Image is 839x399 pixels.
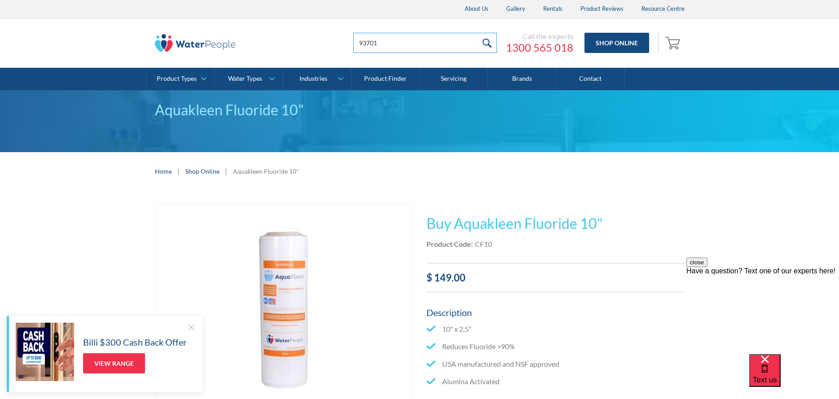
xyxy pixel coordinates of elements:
img: Billi $300 Cash Back Offer [16,323,74,381]
a: Shop Online [185,167,220,176]
a: Open empty cart [663,32,685,54]
a: 1300 565 018 [506,41,573,54]
a: Home [155,167,172,176]
strong: Product Code: [426,240,473,248]
div: | [176,166,181,176]
a: View Range [83,353,145,373]
a: Water Types [215,68,282,90]
li: Alumina Activated [426,376,685,387]
img: The Water People [155,34,236,52]
h1: Buy Aquakleen Fluoride 10" [426,213,685,234]
a: Servicing [420,68,488,90]
div: Product Types [157,75,197,83]
li: Reduces Fluoride >90% [426,341,685,352]
a: Product Finder [351,68,420,90]
h5: Billi $300 Cash Back Offer [83,335,187,349]
div: Aquakleen Fluoride 10" [155,99,685,121]
a: Shop Online [584,33,649,53]
a: Brands [488,68,556,90]
img: shopping cart [665,35,682,50]
a: Contact [557,68,625,90]
a: Product Types [146,68,214,90]
div: | [224,166,228,176]
li: USA manufactured and NSF approved [426,359,685,369]
div: Water Types [228,75,262,83]
iframe: podium webchat widget prompt [686,258,839,365]
div: Call the experts [506,32,573,41]
a: Industries [283,68,351,90]
li: 10" x 2.5" [426,324,685,334]
input: Search products [353,33,497,53]
div: CF10 [475,239,492,250]
div: Industries [299,75,327,83]
h5: Description [426,306,685,319]
div: $ 149.00 [426,270,685,285]
iframe: podium webchat widget bubble [749,354,839,399]
div: Aquakleen Fluoride 10" [233,167,299,176]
